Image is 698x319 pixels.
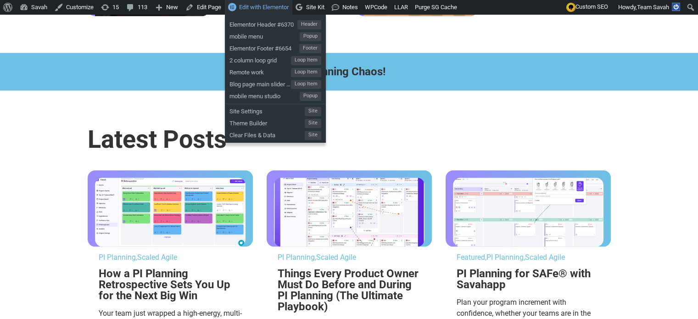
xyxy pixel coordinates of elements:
[291,68,321,77] span: Loop Item
[99,254,242,261] p: ,
[229,29,300,41] span: mobile menu
[300,92,321,101] span: Popup
[397,64,460,79] a: Start free trial
[457,254,600,261] p: , ,
[225,17,326,29] a: Elementor Header #6370Header
[305,131,321,140] span: Site
[229,104,305,116] span: Site Settings
[229,53,291,65] span: 2 column loop grid
[637,4,669,11] span: Team Savah
[229,17,297,29] span: Elementor Header #6370
[297,20,321,29] span: Header
[486,253,524,262] a: PI Planning
[652,275,698,319] iframe: Chat Widget
[457,253,485,262] a: Featured
[225,128,326,140] a: Clear Files & DataSite
[408,68,449,75] span: Start free trial
[278,253,315,262] a: PI Planning
[225,41,326,53] a: Elementor Footer #6654Footer
[229,116,305,128] span: Theme Builder
[525,253,565,262] a: Scaled Agile
[88,127,611,152] h3: Latest Posts
[225,65,326,77] a: Remote workLoop Item
[229,89,300,101] span: mobile menu studio
[225,89,326,101] a: mobile menu studioPopup
[229,128,305,140] span: Clear Files & Data
[457,267,591,291] a: PI Planning for SAFe® with Savahapp
[299,44,321,53] span: Footer
[225,29,326,41] a: mobile menuPopup
[99,267,230,302] a: How a PI Planning Retrospective Sets You Up for the Next Big Win
[99,253,136,262] a: PI Planning
[291,80,321,89] span: Loop Item
[229,77,291,89] span: Blog page main slider loop
[278,267,419,313] a: Things Every Product Owner Must Do Before and During PI Planning (The Ultimate Playbook)
[305,107,321,116] span: Site
[225,53,326,65] a: 2 column loop gridLoop Item
[225,116,326,128] a: Theme BuilderSite
[239,4,289,11] span: Edit with Elementor
[229,65,291,77] span: Remote work
[300,32,321,41] span: Popup
[225,104,326,116] a: Site SettingsSite
[305,119,321,128] span: Site
[306,4,324,11] span: Site Kit
[225,77,326,89] a: Blog page main slider loopLoop Item
[229,41,299,53] span: Elementor Footer #6654
[316,253,356,262] a: Scaled Agile
[137,253,177,262] a: Scaled Agile
[278,254,421,261] p: ,
[291,56,321,65] span: Loop Item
